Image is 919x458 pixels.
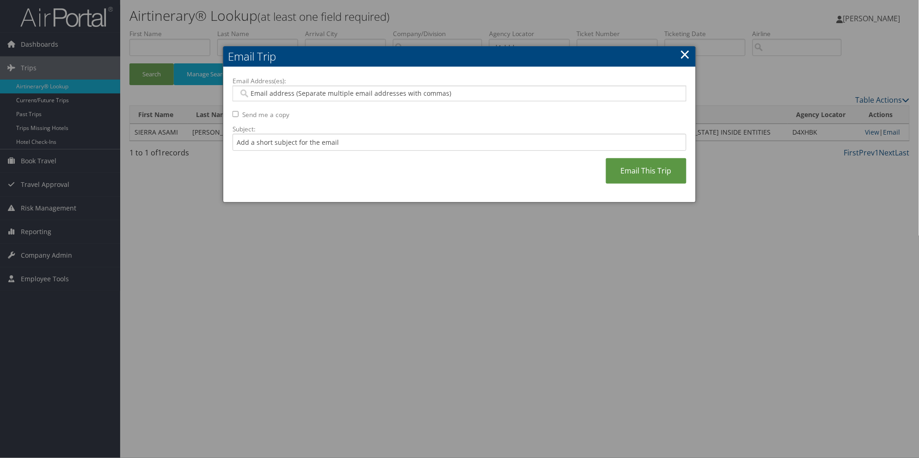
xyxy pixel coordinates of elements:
a: × [680,45,691,63]
label: Send me a copy [242,110,289,119]
label: Email Address(es): [233,76,686,86]
h2: Email Trip [223,46,696,67]
label: Subject: [233,124,686,134]
input: Email address (Separate multiple email addresses with commas) [239,89,680,98]
input: Add a short subject for the email [233,134,686,151]
a: Email This Trip [606,158,686,184]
